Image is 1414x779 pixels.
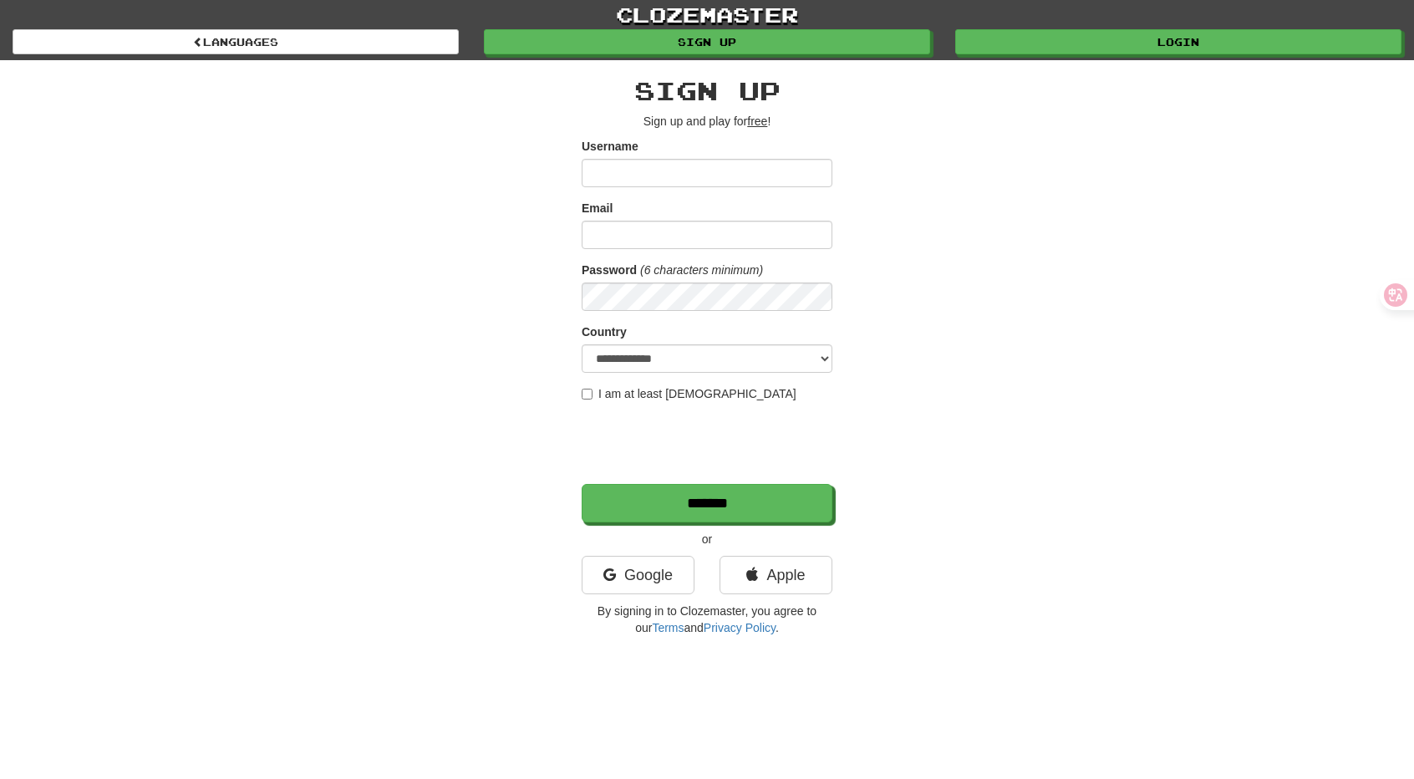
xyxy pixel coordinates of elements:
[582,556,694,594] a: Google
[13,29,459,54] a: Languages
[582,385,796,402] label: I am at least [DEMOGRAPHIC_DATA]
[704,621,776,634] a: Privacy Policy
[955,29,1401,54] a: Login
[582,410,836,476] iframe: reCAPTCHA
[582,77,832,104] h2: Sign up
[640,263,763,277] em: (6 characters minimum)
[652,621,684,634] a: Terms
[582,603,832,636] p: By signing in to Clozemaster, you agree to our and .
[582,138,638,155] label: Username
[582,200,613,216] label: Email
[582,389,593,400] input: I am at least [DEMOGRAPHIC_DATA]
[582,531,832,547] p: or
[582,113,832,130] p: Sign up and play for !
[747,115,767,128] u: free
[582,323,627,340] label: Country
[720,556,832,594] a: Apple
[484,29,930,54] a: Sign up
[582,262,637,278] label: Password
